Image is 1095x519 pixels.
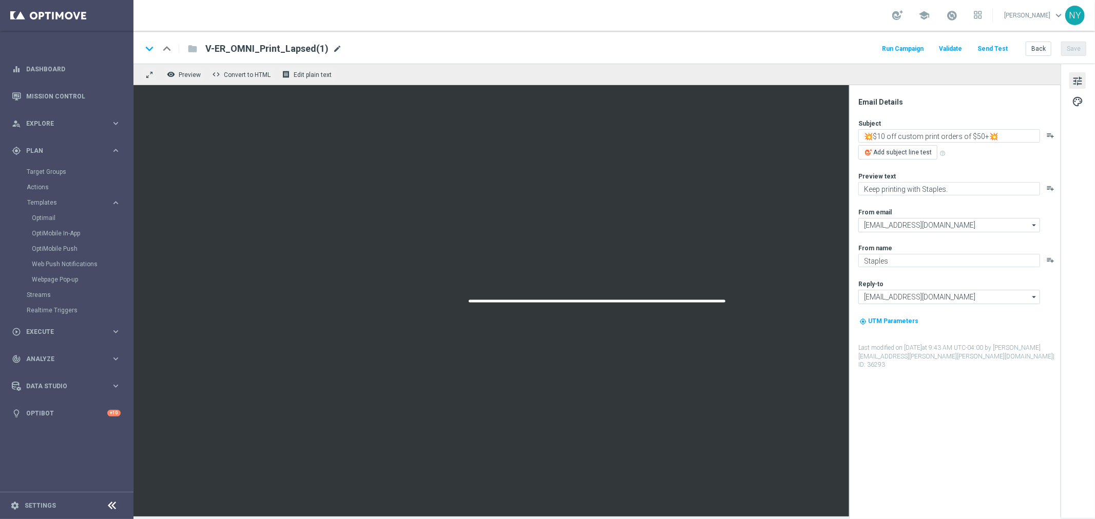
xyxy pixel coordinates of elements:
[11,147,121,155] button: gps_fixed Plan keyboard_arrow_right
[27,291,107,299] a: Streams
[1029,290,1040,304] i: arrow_drop_down
[859,318,867,325] i: my_location
[12,146,111,155] div: Plan
[26,356,111,362] span: Analyze
[26,148,111,154] span: Plan
[12,119,21,128] i: person_search
[880,42,925,56] button: Run Campaign
[27,199,111,206] div: Templates
[1061,42,1086,56] button: Save
[167,70,175,78] i: remove_red_eye
[1046,131,1054,139] button: playlist_add
[111,354,121,364] i: keyboard_arrow_right
[25,503,56,509] a: Settings
[32,226,132,241] div: OptiMobile In-App
[11,92,121,101] button: Mission Control
[26,400,107,427] a: Optibot
[32,210,132,226] div: Optimail
[111,146,121,155] i: keyboard_arrow_right
[12,55,121,83] div: Dashboard
[873,149,932,156] span: Add subject line test
[939,150,946,156] span: help_outline
[10,501,20,510] i: settings
[212,70,220,78] span: code
[1053,10,1064,21] span: keyboard_arrow_down
[32,260,107,268] a: Web Push Notifications
[26,55,121,83] a: Dashboard
[27,198,121,207] button: Templates keyboard_arrow_right
[12,382,111,391] div: Data Studio
[333,44,342,53] span: mode_edit
[27,287,132,303] div: Streams
[164,68,205,81] button: remove_red_eye Preview
[12,146,21,155] i: gps_fixed
[1069,93,1086,109] button: palette
[12,83,121,110] div: Mission Control
[858,145,937,159] button: Add subject line test
[111,381,121,391] i: keyboard_arrow_right
[858,208,892,216] label: From email
[865,149,872,156] img: optiGenie.svg
[32,214,107,222] a: Optimail
[11,65,121,73] button: equalizer Dashboard
[27,195,132,287] div: Templates
[1069,72,1086,89] button: tune
[918,10,930,21] span: school
[858,290,1040,304] input: Select
[32,256,132,272] div: Web Push Notifications
[282,70,290,78] i: receipt
[858,244,892,252] label: From name
[11,119,121,128] button: person_search Explore keyboard_arrow_right
[1046,256,1054,264] button: playlist_add
[107,410,121,416] div: +10
[12,409,21,418] i: lightbulb
[294,71,332,78] span: Edit plain text
[868,317,918,325] span: UTM Parameters
[1072,74,1083,88] span: tune
[12,327,111,336] div: Execute
[11,355,121,363] div: track_changes Analyze keyboard_arrow_right
[1065,6,1085,25] div: NY
[179,71,201,78] span: Preview
[858,172,896,181] label: Preview text
[11,382,121,390] button: Data Studio keyboard_arrow_right
[858,280,883,288] label: Reply-to
[26,329,111,335] span: Execute
[27,168,107,176] a: Target Groups
[858,315,919,327] button: my_location UTM Parameters
[32,245,107,253] a: OptiMobile Push
[1026,42,1051,56] button: Back
[27,199,101,206] span: Templates
[1046,184,1054,192] button: playlist_add
[939,45,962,52] span: Validate
[11,328,121,336] button: play_circle_outline Execute keyboard_arrow_right
[27,306,107,314] a: Realtime Triggers
[26,383,111,389] span: Data Studio
[32,275,107,284] a: Webpage Pop-up
[858,218,1040,232] input: Select
[12,65,21,74] i: equalizer
[12,327,21,336] i: play_circle_outline
[209,68,275,81] button: code Convert to HTML
[858,97,1060,107] div: Email Details
[858,119,881,128] label: Subject
[1072,95,1083,108] span: palette
[27,164,132,179] div: Target Groups
[11,409,121,417] button: lightbulb Optibot +10
[32,229,107,237] a: OptiMobile In-App
[27,179,132,195] div: Actions
[1003,8,1065,23] a: [PERSON_NAME]keyboard_arrow_down
[27,303,132,318] div: Realtime Triggers
[32,241,132,256] div: OptiMobile Push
